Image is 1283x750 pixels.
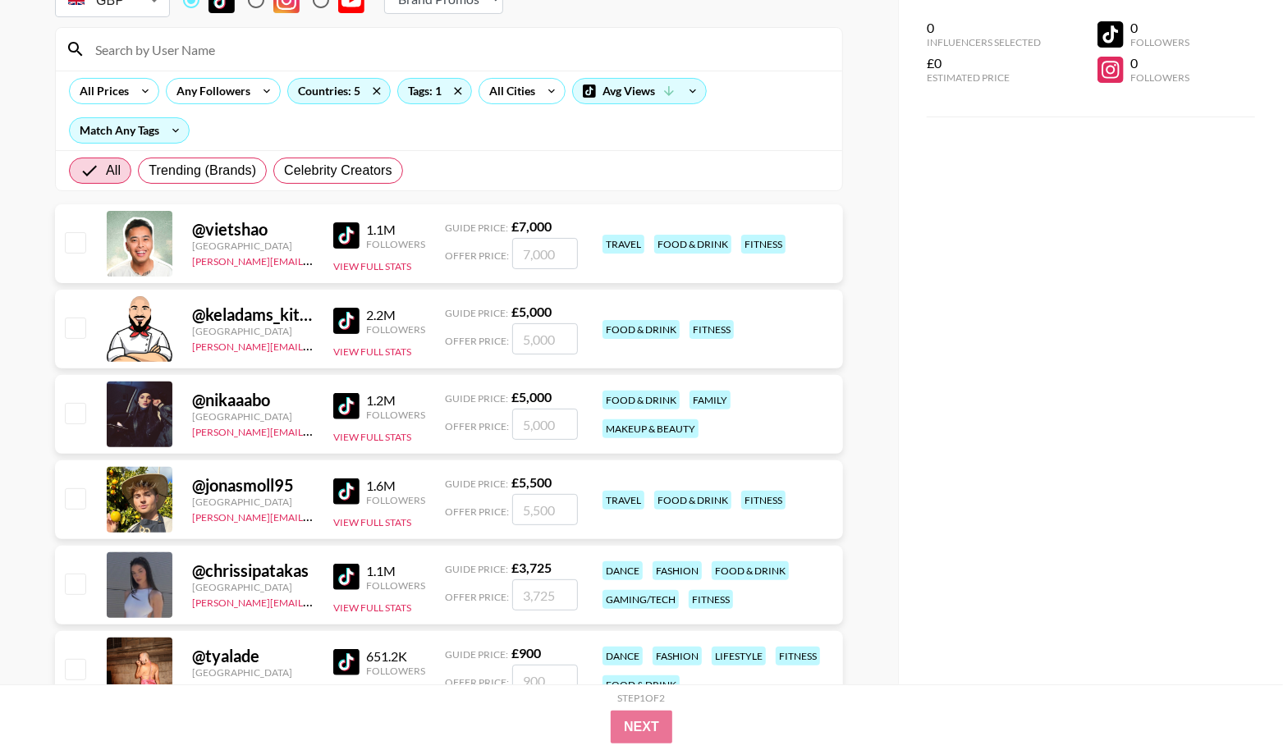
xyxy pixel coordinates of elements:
[366,222,425,238] div: 1.1M
[192,475,314,496] div: @ jonasmoll95
[603,419,699,438] div: makeup & beauty
[192,508,435,524] a: [PERSON_NAME][EMAIL_ADDRESS][DOMAIN_NAME]
[511,389,552,405] strong: £ 5,000
[445,420,509,432] span: Offer Price:
[512,409,578,440] input: 5,000
[366,665,425,677] div: Followers
[654,235,731,254] div: food & drink
[1130,71,1189,84] div: Followers
[149,161,256,181] span: Trending (Brands)
[333,222,360,249] img: TikTok
[511,218,552,234] strong: £ 7,000
[445,335,509,347] span: Offer Price:
[479,79,538,103] div: All Cities
[445,676,509,688] span: Offer Price:
[366,238,425,250] div: Followers
[603,590,679,609] div: gaming/tech
[445,591,509,603] span: Offer Price:
[1130,36,1189,48] div: Followers
[85,36,832,62] input: Search by User Name
[512,238,578,269] input: 7,000
[603,391,680,409] div: food & drink
[192,219,314,240] div: @ vietshao
[512,494,578,525] input: 5,500
[366,579,425,592] div: Followers
[445,222,508,234] span: Guide Price:
[1130,20,1189,36] div: 0
[690,320,734,339] div: fitness
[511,560,552,575] strong: £ 3,725
[333,478,360,505] img: TikTok
[366,409,425,421] div: Followers
[333,260,411,272] button: View Full Stats
[1130,55,1189,71] div: 0
[366,323,425,336] div: Followers
[192,646,314,666] div: @ tyalade
[603,561,643,580] div: dance
[603,320,680,339] div: food & drink
[333,564,360,590] img: TikTok
[192,496,314,508] div: [GEOGRAPHIC_DATA]
[192,593,435,609] a: [PERSON_NAME][EMAIL_ADDRESS][DOMAIN_NAME]
[603,235,644,254] div: travel
[512,579,578,611] input: 3,725
[192,410,314,423] div: [GEOGRAPHIC_DATA]
[398,79,471,103] div: Tags: 1
[192,390,314,410] div: @ nikaaabo
[445,563,508,575] span: Guide Price:
[618,692,666,704] div: Step 1 of 2
[366,494,425,506] div: Followers
[192,560,314,581] div: @ chrissipatakas
[366,648,425,665] div: 651.2K
[192,304,314,325] div: @ keladams_kitchen
[511,474,552,490] strong: £ 5,500
[70,118,189,143] div: Match Any Tags
[106,161,121,181] span: All
[366,392,425,409] div: 1.2M
[445,249,509,262] span: Offer Price:
[333,431,411,443] button: View Full Stats
[284,161,392,181] span: Celebrity Creators
[603,647,643,665] div: dance
[333,308,360,334] img: TikTok
[445,505,509,518] span: Offer Price:
[689,590,733,609] div: fitness
[927,36,1041,48] div: Influencers Selected
[690,391,731,409] div: family
[927,71,1041,84] div: Estimated Price
[741,235,786,254] div: fitness
[192,252,435,268] a: [PERSON_NAME][EMAIL_ADDRESS][DOMAIN_NAME]
[333,601,411,614] button: View Full Stats
[512,665,578,696] input: 900
[741,491,786,510] div: fitness
[445,478,508,490] span: Guide Price:
[192,325,314,337] div: [GEOGRAPHIC_DATA]
[712,647,766,665] div: lifestyle
[511,645,541,661] strong: £ 900
[192,423,435,438] a: [PERSON_NAME][EMAIL_ADDRESS][DOMAIN_NAME]
[1201,668,1263,730] iframe: Drift Widget Chat Controller
[445,307,508,319] span: Guide Price:
[611,711,672,743] button: Next
[653,647,702,665] div: fashion
[192,581,314,593] div: [GEOGRAPHIC_DATA]
[654,491,731,510] div: food & drink
[167,79,254,103] div: Any Followers
[712,561,789,580] div: food & drink
[192,337,435,353] a: [PERSON_NAME][EMAIL_ADDRESS][DOMAIN_NAME]
[653,561,702,580] div: fashion
[927,20,1041,36] div: 0
[333,345,411,358] button: View Full Stats
[366,563,425,579] div: 1.1M
[192,666,314,679] div: [GEOGRAPHIC_DATA]
[192,240,314,252] div: [GEOGRAPHIC_DATA]
[603,675,680,694] div: food & drink
[573,79,706,103] div: Avg Views
[366,307,425,323] div: 2.2M
[776,647,820,665] div: fitness
[512,323,578,354] input: 5,000
[603,491,644,510] div: travel
[288,79,390,103] div: Countries: 5
[445,392,508,405] span: Guide Price:
[333,649,360,675] img: TikTok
